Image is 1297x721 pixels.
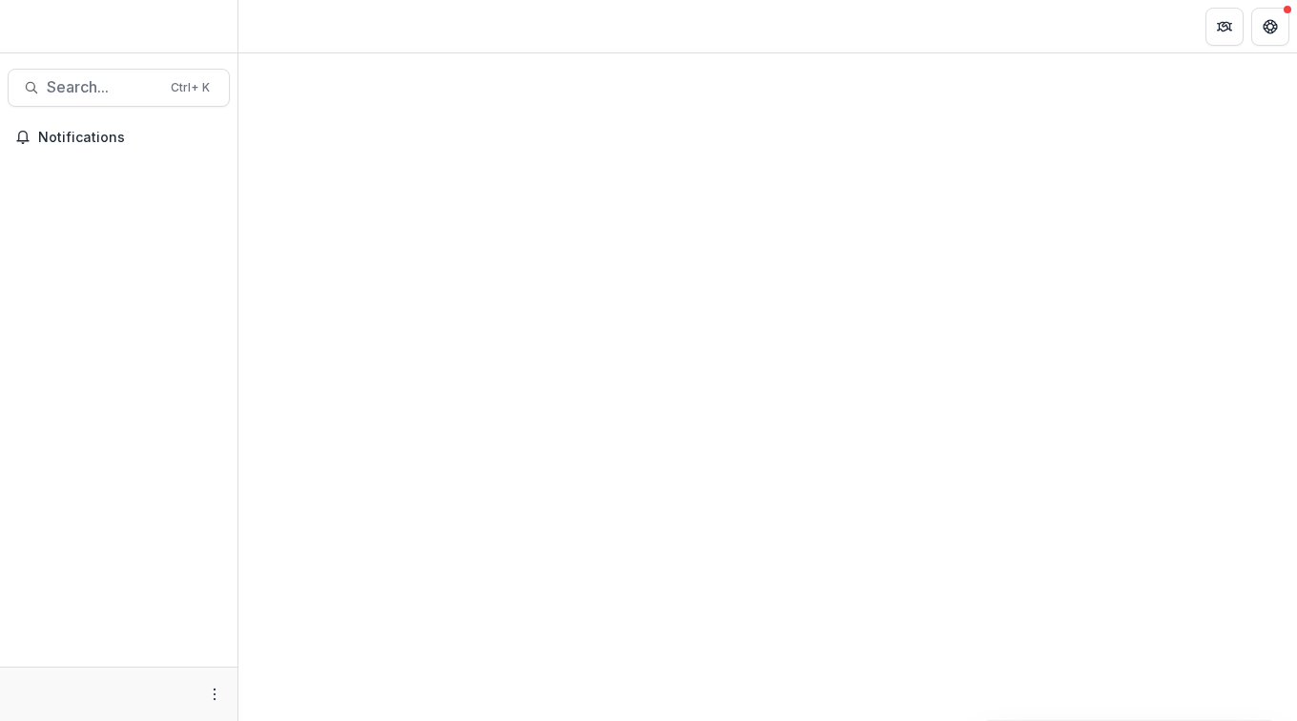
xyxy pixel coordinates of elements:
span: Notifications [38,130,222,146]
div: Ctrl + K [167,77,214,98]
button: Partners [1205,8,1244,46]
button: More [203,683,226,706]
button: Get Help [1251,8,1289,46]
button: Search... [8,69,230,107]
button: Notifications [8,122,230,153]
span: Search... [47,78,159,96]
nav: breadcrumb [246,12,327,40]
